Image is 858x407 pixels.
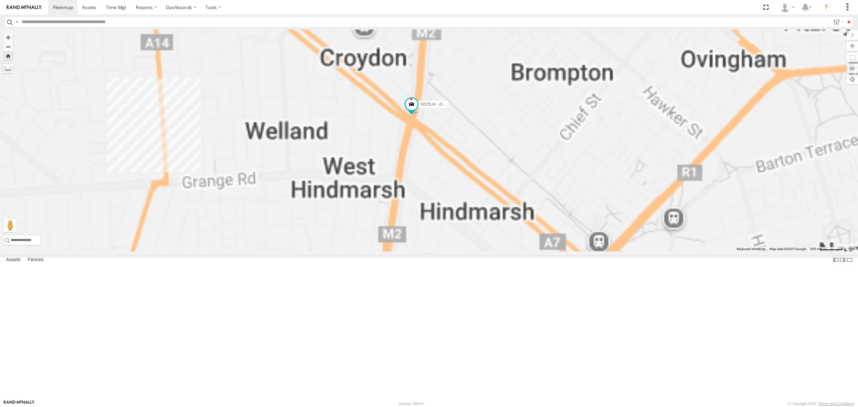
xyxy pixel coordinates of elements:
[399,402,424,406] div: Version: 309.01
[3,33,13,42] button: Zoom in
[7,5,42,10] img: rand-logo.svg
[770,247,806,251] span: Map data ©2025 Google
[778,2,797,12] div: Peter Lu
[3,42,13,51] button: Zoom out
[847,75,858,84] label: Map Settings
[821,2,832,13] i: ?
[3,219,17,232] button: Drag Pegman onto the map to open Street View
[833,255,839,265] label: Dock Summary Table to the Left
[839,255,846,265] label: Dock Summary Table to the Right
[831,17,845,27] label: Search Filter Options
[420,102,464,107] span: SB25LM - (6P HINO) R6
[3,64,13,73] label: Measure
[810,247,820,251] span: 500 m
[819,402,854,406] a: Terms and Conditions
[4,400,35,407] a: Visit our Website
[737,247,765,251] button: Keyboard shortcuts
[846,255,853,265] label: Hide Summary Table
[14,17,19,27] label: Search Query
[808,247,845,251] button: Map Scale: 500 m per 64 pixels
[848,248,855,250] a: Terms (opens in new tab)
[3,51,13,60] button: Zoom Home
[24,255,47,265] label: Fences
[788,402,854,406] div: © Copyright 2025 -
[3,255,24,265] label: Assets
